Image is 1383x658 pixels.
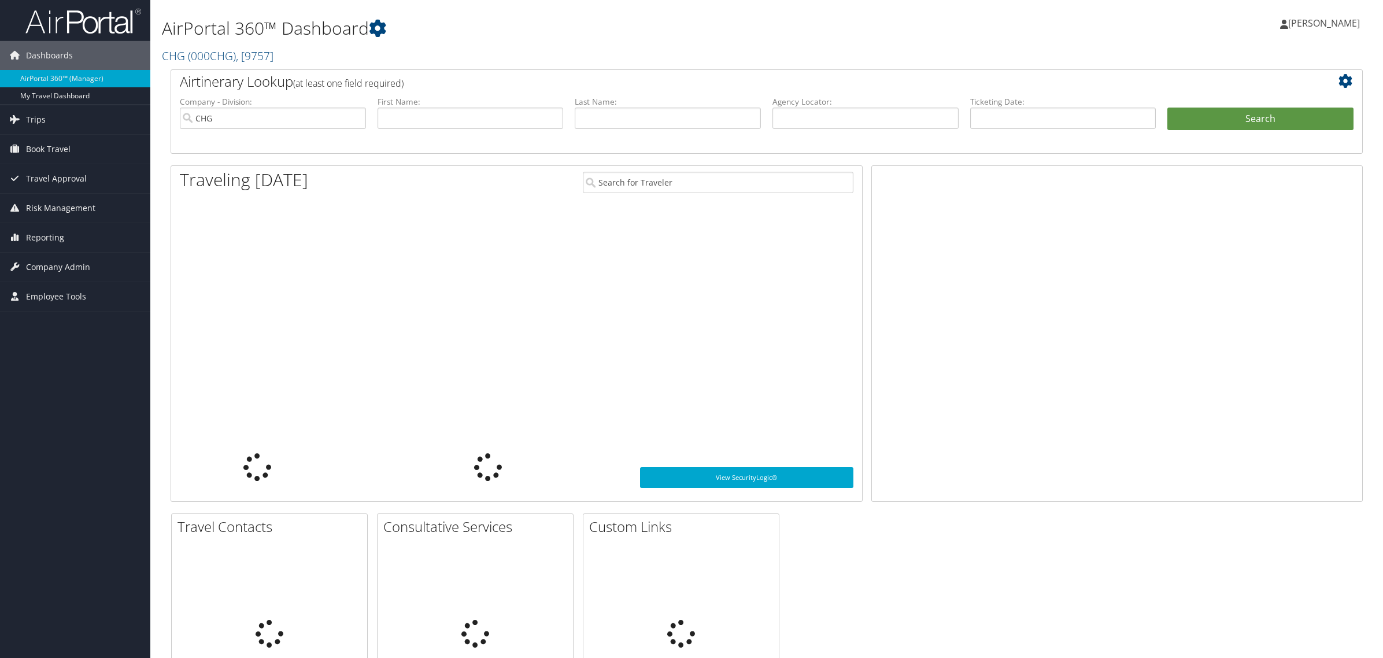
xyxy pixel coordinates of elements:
[293,77,404,90] span: (at least one field required)
[583,172,853,193] input: Search for Traveler
[640,467,853,488] a: View SecurityLogic®
[26,194,95,223] span: Risk Management
[26,41,73,70] span: Dashboards
[772,96,959,108] label: Agency Locator:
[26,223,64,252] span: Reporting
[25,8,141,35] img: airportal-logo.png
[26,135,71,164] span: Book Travel
[589,517,779,537] h2: Custom Links
[178,517,367,537] h2: Travel Contacts
[1280,6,1371,40] a: [PERSON_NAME]
[162,48,273,64] a: CHG
[1288,17,1360,29] span: [PERSON_NAME]
[180,168,308,192] h1: Traveling [DATE]
[575,96,761,108] label: Last Name:
[180,72,1254,91] h2: Airtinerary Lookup
[236,48,273,64] span: , [ 9757 ]
[378,96,564,108] label: First Name:
[970,96,1156,108] label: Ticketing Date:
[26,253,90,282] span: Company Admin
[26,282,86,311] span: Employee Tools
[1167,108,1354,131] button: Search
[383,517,573,537] h2: Consultative Services
[180,96,366,108] label: Company - Division:
[26,105,46,134] span: Trips
[188,48,236,64] span: ( 000CHG )
[162,16,968,40] h1: AirPortal 360™ Dashboard
[26,164,87,193] span: Travel Approval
